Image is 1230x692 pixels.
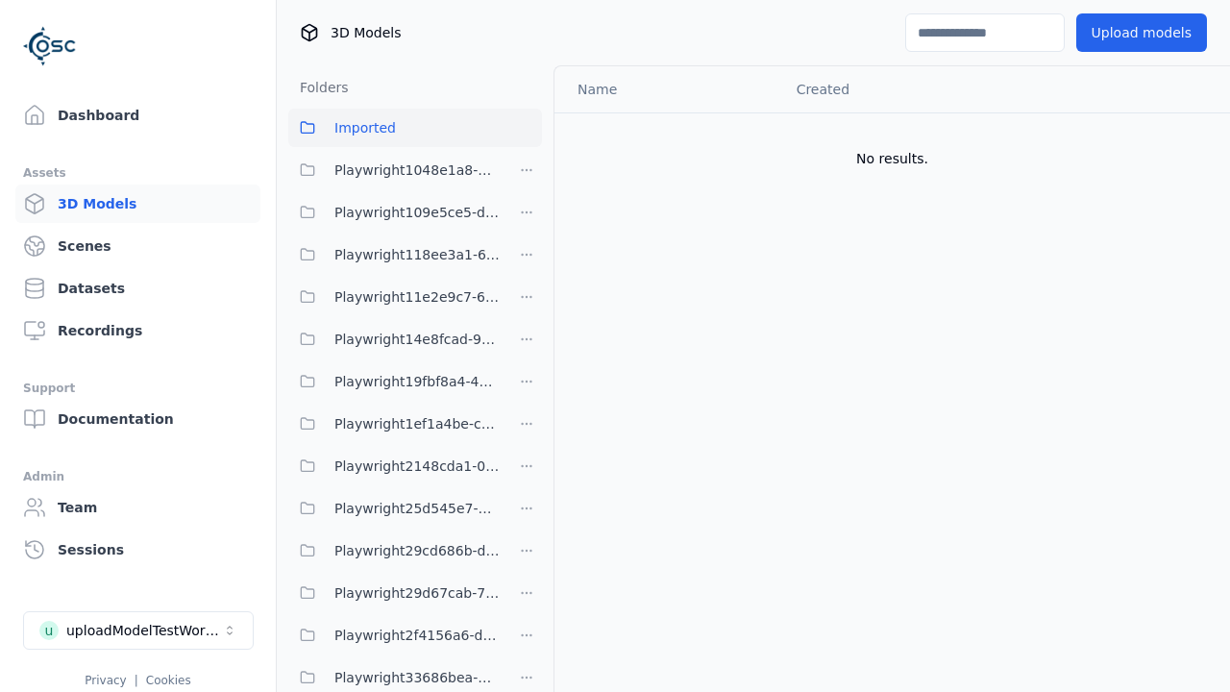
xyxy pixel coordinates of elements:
[288,151,500,189] button: Playwright1048e1a8-7157-4402-9d51-a0d67d82f98b
[288,78,349,97] h3: Folders
[15,185,260,223] a: 3D Models
[288,531,500,570] button: Playwright29cd686b-d0c9-4777-aa54-1065c8c7cee8
[334,328,500,351] span: Playwright14e8fcad-9ce8-4c9f-9ba9-3f066997ed84
[334,581,500,605] span: Playwright29d67cab-7655-4a15-9701-4b560da7f167
[15,400,260,438] a: Documentation
[288,447,500,485] button: Playwright2148cda1-0135-4eee-9a3e-ba7e638b60a6
[334,201,500,224] span: Playwright109e5ce5-d2cb-4ab8-a55a-98f36a07a7af
[334,243,500,266] span: Playwright118ee3a1-6e25-456a-9a29-0f34eaed349c
[288,320,500,358] button: Playwright14e8fcad-9ce8-4c9f-9ba9-3f066997ed84
[288,278,500,316] button: Playwright11e2e9c7-6c23-4ce7-ac48-ea95a4ff6a43
[288,489,500,528] button: Playwright25d545e7-ff08-4d3b-b8cd-ba97913ee80b
[334,370,500,393] span: Playwright19fbf8a4-490f-4493-a67b-72679a62db0e
[66,621,222,640] div: uploadModelTestWorkspace
[334,159,500,182] span: Playwright1048e1a8-7157-4402-9d51-a0d67d82f98b
[85,674,126,687] a: Privacy
[15,311,260,350] a: Recordings
[288,574,500,612] button: Playwright29d67cab-7655-4a15-9701-4b560da7f167
[1076,13,1207,52] button: Upload models
[334,285,500,309] span: Playwright11e2e9c7-6c23-4ce7-ac48-ea95a4ff6a43
[15,269,260,308] a: Datasets
[23,161,253,185] div: Assets
[554,66,781,112] th: Name
[23,611,254,650] button: Select a workspace
[15,227,260,265] a: Scenes
[781,66,1013,112] th: Created
[15,488,260,527] a: Team
[334,539,500,562] span: Playwright29cd686b-d0c9-4777-aa54-1065c8c7cee8
[554,112,1230,205] td: No results.
[288,193,500,232] button: Playwright109e5ce5-d2cb-4ab8-a55a-98f36a07a7af
[331,23,401,42] span: 3D Models
[23,377,253,400] div: Support
[15,96,260,135] a: Dashboard
[334,624,500,647] span: Playwright2f4156a6-d13a-4a07-9939-3b63c43a9416
[334,116,396,139] span: Imported
[288,362,500,401] button: Playwright19fbf8a4-490f-4493-a67b-72679a62db0e
[135,674,138,687] span: |
[334,497,500,520] span: Playwright25d545e7-ff08-4d3b-b8cd-ba97913ee80b
[288,235,500,274] button: Playwright118ee3a1-6e25-456a-9a29-0f34eaed349c
[39,621,59,640] div: u
[23,465,253,488] div: Admin
[334,666,500,689] span: Playwright33686bea-41a4-43c8-b27a-b40c54b773e3
[334,412,500,435] span: Playwright1ef1a4be-ca25-4334-b22c-6d46e5dc87b0
[288,405,500,443] button: Playwright1ef1a4be-ca25-4334-b22c-6d46e5dc87b0
[334,455,500,478] span: Playwright2148cda1-0135-4eee-9a3e-ba7e638b60a6
[15,531,260,569] a: Sessions
[146,674,191,687] a: Cookies
[288,616,500,655] button: Playwright2f4156a6-d13a-4a07-9939-3b63c43a9416
[23,19,77,73] img: Logo
[288,109,542,147] button: Imported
